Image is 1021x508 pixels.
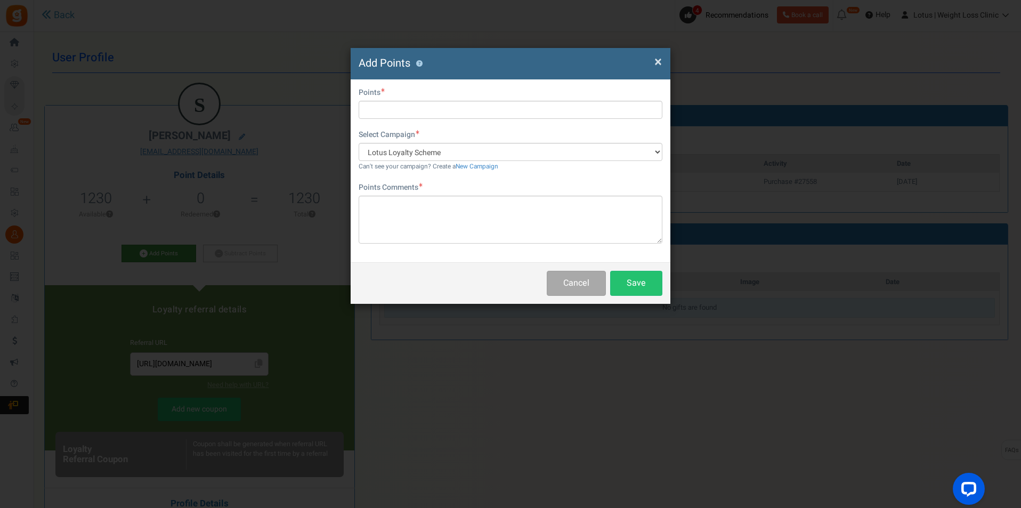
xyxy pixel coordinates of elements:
[654,52,662,72] span: ×
[416,60,423,67] button: ?
[456,162,498,171] a: New Campaign
[359,87,385,98] label: Points
[359,162,498,171] small: Can't see your campaign? Create a
[359,130,419,140] label: Select Campaign
[359,182,423,193] label: Points Comments
[359,55,410,71] span: Add Points
[610,271,662,296] button: Save
[547,271,606,296] button: Cancel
